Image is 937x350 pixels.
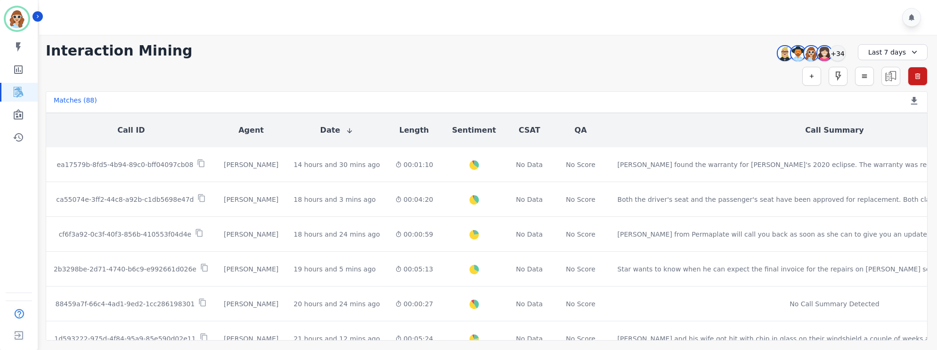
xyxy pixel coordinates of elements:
[117,125,145,136] button: Call ID
[395,195,433,204] div: 00:04:20
[399,125,429,136] button: Length
[293,334,380,343] div: 21 hours and 12 mins ago
[293,230,380,239] div: 18 hours and 24 mins ago
[224,299,278,309] div: [PERSON_NAME]
[395,299,433,309] div: 00:00:27
[805,125,864,136] button: Call Summary
[395,160,433,169] div: 00:01:10
[858,44,928,60] div: Last 7 days
[59,230,192,239] p: cf6f3a92-0c3f-40f3-856b-410553f04d4e
[515,264,544,274] div: No Data
[293,195,375,204] div: 18 hours and 3 mins ago
[395,264,433,274] div: 00:05:13
[6,8,28,30] img: Bordered avatar
[395,334,433,343] div: 00:05:24
[830,45,846,61] div: +34
[566,195,595,204] div: No Score
[57,160,193,169] p: ea17579b-8fd5-4b94-89c0-bff04097cb08
[519,125,540,136] button: CSAT
[566,160,595,169] div: No Score
[238,125,264,136] button: Agent
[515,230,544,239] div: No Data
[224,160,278,169] div: [PERSON_NAME]
[224,230,278,239] div: [PERSON_NAME]
[224,264,278,274] div: [PERSON_NAME]
[54,334,196,343] p: 1d593222-975d-4f84-95a9-85e590d02e11
[320,125,354,136] button: Date
[54,264,196,274] p: 2b3298be-2d71-4740-b6c9-e992661d026e
[515,160,544,169] div: No Data
[395,230,433,239] div: 00:00:59
[515,334,544,343] div: No Data
[293,299,380,309] div: 20 hours and 24 mins ago
[54,95,97,109] div: Matches ( 88 )
[55,299,195,309] p: 88459a7f-66c4-4ad1-9ed2-1cc286198301
[515,299,544,309] div: No Data
[566,230,595,239] div: No Score
[575,125,587,136] button: QA
[515,195,544,204] div: No Data
[566,299,595,309] div: No Score
[452,125,496,136] button: Sentiment
[224,334,278,343] div: [PERSON_NAME]
[293,160,380,169] div: 14 hours and 30 mins ago
[293,264,375,274] div: 19 hours and 5 mins ago
[46,42,193,59] h1: Interaction Mining
[224,195,278,204] div: [PERSON_NAME]
[566,264,595,274] div: No Score
[566,334,595,343] div: No Score
[56,195,194,204] p: ca55074e-3ff2-44c8-a92b-c1db5698e47d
